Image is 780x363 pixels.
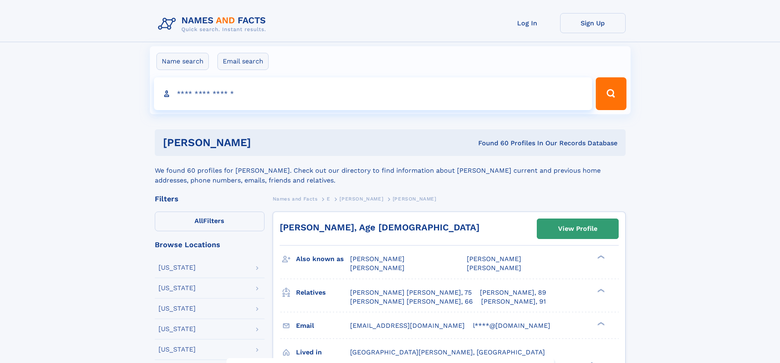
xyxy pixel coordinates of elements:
span: [GEOGRAPHIC_DATA][PERSON_NAME], [GEOGRAPHIC_DATA] [350,348,545,356]
div: ❯ [595,288,605,293]
label: Email search [217,53,269,70]
span: All [194,217,203,225]
span: [PERSON_NAME] [393,196,436,202]
button: Search Button [596,77,626,110]
a: [PERSON_NAME], Age [DEMOGRAPHIC_DATA] [280,222,479,232]
h3: Relatives [296,286,350,300]
img: Logo Names and Facts [155,13,273,35]
a: [PERSON_NAME] [PERSON_NAME], 75 [350,288,472,297]
h3: Also known as [296,252,350,266]
label: Filters [155,212,265,231]
div: We found 60 profiles for [PERSON_NAME]. Check out our directory to find information about [PERSON... [155,156,626,185]
a: [PERSON_NAME] [339,194,383,204]
span: [PERSON_NAME] [339,196,383,202]
h3: Lived in [296,345,350,359]
input: search input [154,77,592,110]
a: View Profile [537,219,618,239]
div: Found 60 Profiles In Our Records Database [364,139,617,148]
a: [PERSON_NAME], 89 [480,288,546,297]
div: [US_STATE] [158,326,196,332]
div: View Profile [558,219,597,238]
a: Names and Facts [273,194,318,204]
div: [US_STATE] [158,346,196,353]
div: Browse Locations [155,241,265,248]
a: [PERSON_NAME], 91 [481,297,546,306]
span: [PERSON_NAME] [350,255,405,263]
a: E [327,194,330,204]
label: Name search [156,53,209,70]
div: [US_STATE] [158,285,196,291]
a: [PERSON_NAME] [PERSON_NAME], 66 [350,297,473,306]
div: [US_STATE] [158,305,196,312]
span: [PERSON_NAME] [467,264,521,272]
span: [PERSON_NAME] [467,255,521,263]
a: Sign Up [560,13,626,33]
a: Log In [495,13,560,33]
div: [US_STATE] [158,264,196,271]
div: Filters [155,195,265,203]
span: [PERSON_NAME] [350,264,405,272]
h3: Email [296,319,350,333]
div: ❯ [595,255,605,260]
span: E [327,196,330,202]
div: ❯ [595,321,605,326]
h1: [PERSON_NAME] [163,138,365,148]
span: [EMAIL_ADDRESS][DOMAIN_NAME] [350,322,465,329]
